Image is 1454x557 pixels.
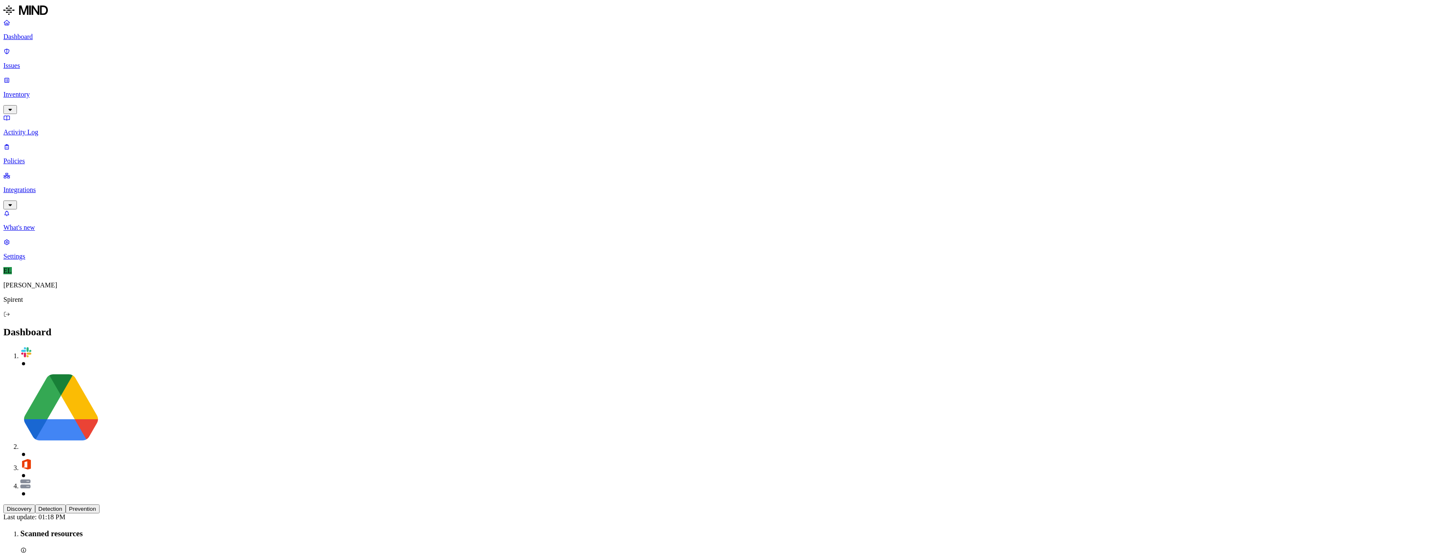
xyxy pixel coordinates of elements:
a: Issues [3,47,1451,70]
span: EL [3,267,12,274]
p: Activity Log [3,128,1451,136]
a: Settings [3,238,1451,260]
img: MIND [3,3,48,17]
a: What's new [3,209,1451,231]
p: Policies [3,157,1451,165]
img: google-drive.svg [20,368,102,449]
button: Discovery [3,504,35,513]
a: Dashboard [3,19,1451,41]
p: Issues [3,62,1451,70]
button: Prevention [66,504,100,513]
h2: Dashboard [3,326,1451,338]
h3: Scanned resources [20,529,1451,538]
img: slack.svg [20,346,32,358]
a: Policies [3,143,1451,165]
p: What's new [3,224,1451,231]
p: Settings [3,253,1451,260]
button: Detection [35,504,66,513]
p: Inventory [3,91,1451,98]
span: Last update: 01:18 PM [3,513,65,521]
img: office-365.svg [20,458,32,470]
a: Integrations [3,172,1451,208]
p: Integrations [3,186,1451,194]
a: Activity Log [3,114,1451,136]
p: Spirent [3,296,1451,304]
img: azure-files.svg [20,479,31,488]
p: Dashboard [3,33,1451,41]
a: Inventory [3,76,1451,113]
a: MIND [3,3,1451,19]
